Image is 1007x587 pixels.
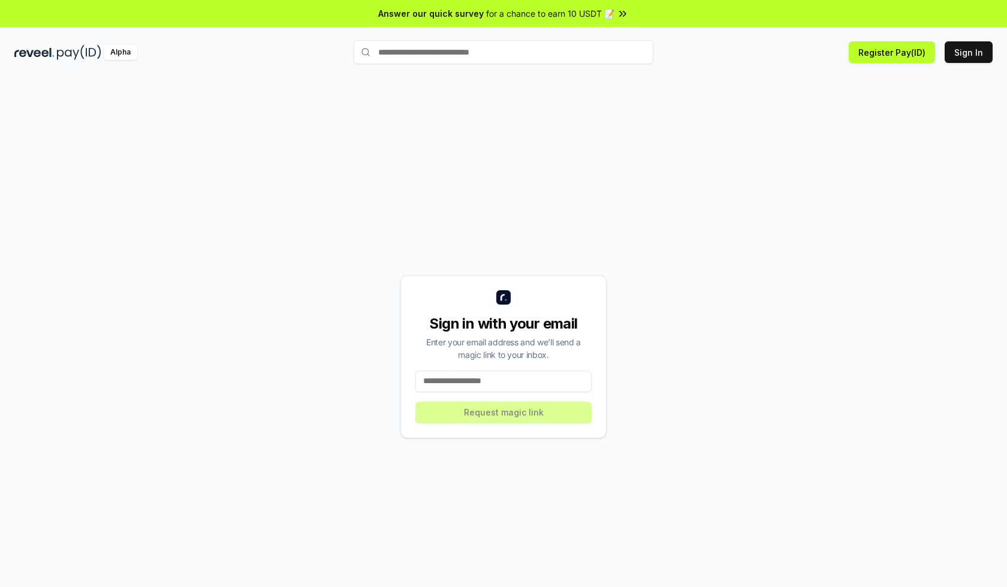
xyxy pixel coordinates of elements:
img: pay_id [57,45,101,60]
div: Sign in with your email [415,314,592,333]
img: logo_small [496,290,511,305]
button: Register Pay(ID) [849,41,935,63]
div: Alpha [104,45,137,60]
div: Enter your email address and we’ll send a magic link to your inbox. [415,336,592,361]
button: Sign In [945,41,993,63]
span: for a chance to earn 10 USDT 📝 [486,7,614,20]
img: reveel_dark [14,45,55,60]
span: Answer our quick survey [378,7,484,20]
